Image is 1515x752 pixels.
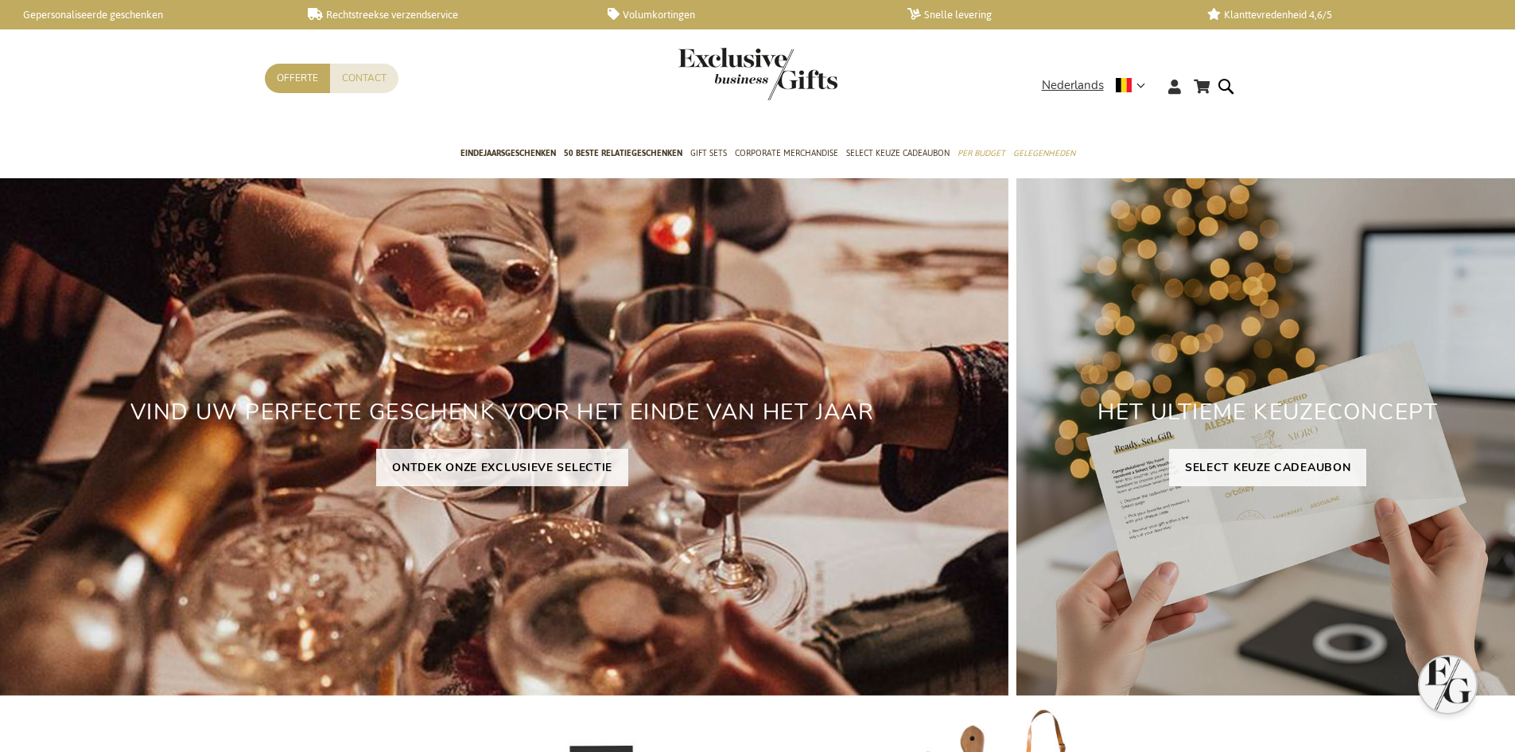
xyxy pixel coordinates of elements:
span: Select Keuze Cadeaubon [846,145,950,162]
span: Gelegenheden [1013,145,1075,162]
a: Per Budget [958,134,1005,174]
span: Gift Sets [690,145,727,162]
a: Gepersonaliseerde geschenken [8,8,282,21]
a: Contact [330,64,398,93]
a: Gelegenheden [1013,134,1075,174]
a: SELECT KEUZE CADEAUBON [1169,449,1366,486]
a: Corporate Merchandise [735,134,838,174]
a: Volumkortingen [608,8,882,21]
img: Exclusive Business gifts logo [678,48,837,100]
a: 50 beste relatiegeschenken [564,134,682,174]
a: Offerte [265,64,330,93]
a: Eindejaarsgeschenken [460,134,556,174]
span: Eindejaarsgeschenken [460,145,556,162]
a: Klanttevredenheid 4,6/5 [1207,8,1482,21]
a: Snelle levering [907,8,1182,21]
span: 50 beste relatiegeschenken [564,145,682,162]
span: Nederlands [1042,76,1104,95]
span: Per Budget [958,145,1005,162]
a: ONTDEK ONZE EXCLUSIEVE SELECTIE [376,449,628,486]
span: Corporate Merchandise [735,145,838,162]
a: Select Keuze Cadeaubon [846,134,950,174]
a: store logo [678,48,758,100]
a: Rechtstreekse verzendservice [308,8,582,21]
a: Gift Sets [690,134,727,174]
